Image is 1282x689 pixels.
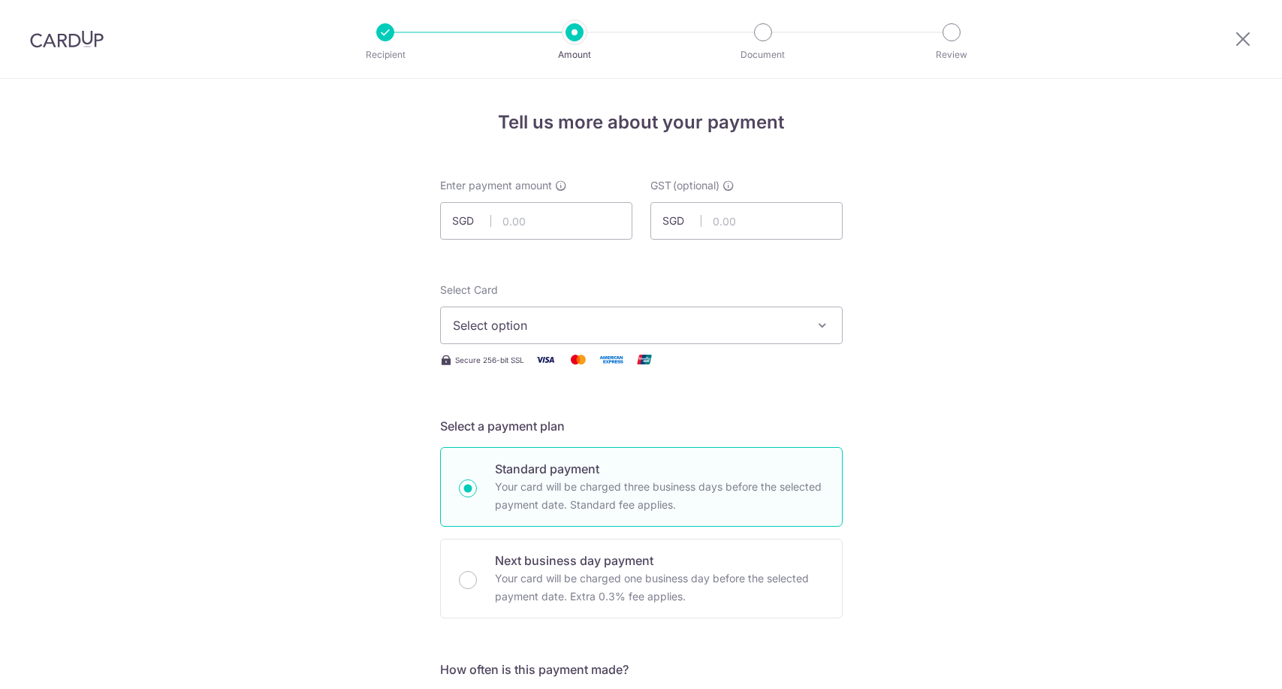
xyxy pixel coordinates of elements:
img: Union Pay [629,350,659,369]
p: Next business day payment [495,552,824,570]
img: American Express [596,350,626,369]
h5: How often is this payment made? [440,660,843,678]
span: Enter payment amount [440,178,552,193]
img: CardUp [30,30,104,48]
p: Standard payment [495,460,824,478]
button: Select option [440,307,843,344]
p: Amount [519,47,630,62]
h5: Select a payment plan [440,417,843,435]
img: Visa [530,350,560,369]
span: SGD [452,213,491,228]
p: Your card will be charged three business days before the selected payment date. Standard fee appl... [495,478,824,514]
p: Review [896,47,1007,62]
span: Secure 256-bit SSL [455,354,524,366]
input: 0.00 [440,202,632,240]
span: GST [650,178,671,193]
img: Mastercard [563,350,593,369]
span: (optional) [673,178,719,193]
span: translation missing: en.payables.payment_networks.credit_card.summary.labels.select_card [440,283,498,296]
span: SGD [662,213,701,228]
iframe: Opens a widget where you can find more information [1186,644,1267,681]
span: Select option [453,316,803,334]
p: Your card will be charged one business day before the selected payment date. Extra 0.3% fee applies. [495,570,824,606]
p: Recipient [330,47,441,62]
p: Document [707,47,819,62]
h4: Tell us more about your payment [440,109,843,136]
input: 0.00 [650,202,843,240]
